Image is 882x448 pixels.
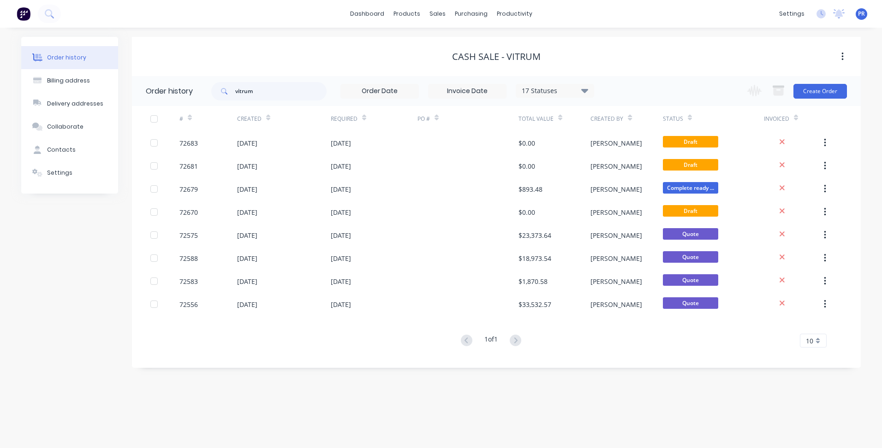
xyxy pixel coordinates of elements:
div: Order history [146,86,193,97]
div: [DATE] [331,184,351,194]
button: Billing address [21,69,118,92]
span: Quote [663,274,718,286]
div: [PERSON_NAME] [590,207,642,217]
div: $33,532.57 [518,300,551,309]
div: [PERSON_NAME] [590,277,642,286]
div: Created [237,106,331,131]
div: 72583 [179,277,198,286]
div: [PERSON_NAME] [590,230,642,240]
div: Cash Sale - VITRUM [452,51,541,62]
div: Total Value [518,115,554,123]
div: $23,373.64 [518,230,551,240]
div: Billing address [47,77,90,85]
div: $1,870.58 [518,277,548,286]
div: [DATE] [331,207,351,217]
div: [DATE] [331,138,351,148]
div: PO # [417,106,518,131]
div: Contacts [47,146,76,154]
div: [PERSON_NAME] [590,184,642,194]
div: 72683 [179,138,198,148]
div: Collaborate [47,123,83,131]
div: Created [237,115,262,123]
div: PO # [417,115,430,123]
div: [DATE] [237,161,257,171]
span: PR [858,10,865,18]
div: Required [331,106,417,131]
div: [PERSON_NAME] [590,300,642,309]
div: settings [775,7,809,21]
div: 72556 [179,300,198,309]
div: # [179,115,183,123]
div: sales [425,7,450,21]
button: Order history [21,46,118,69]
span: Draft [663,136,718,147]
input: Order Date [341,84,418,98]
div: Created By [590,106,662,131]
div: $0.00 [518,138,535,148]
div: 72681 [179,161,198,171]
div: purchasing [450,7,492,21]
div: Status [663,115,683,123]
input: Invoice Date [429,84,506,98]
div: [DATE] [237,230,257,240]
div: [DATE] [331,253,351,263]
div: Order history [47,53,86,62]
a: dashboard [346,7,389,21]
img: Factory [17,7,30,21]
div: Settings [47,169,72,177]
div: [PERSON_NAME] [590,253,642,263]
div: Created By [590,115,623,123]
span: 10 [806,336,813,346]
div: Status [663,106,764,131]
div: products [389,7,425,21]
div: [PERSON_NAME] [590,138,642,148]
div: 72670 [179,207,198,217]
div: $893.48 [518,184,542,194]
span: Draft [663,205,718,217]
div: productivity [492,7,537,21]
div: 72575 [179,230,198,240]
div: $18,973.54 [518,253,551,263]
div: [DATE] [331,300,351,309]
span: Complete ready ... [663,182,718,194]
div: $0.00 [518,161,535,171]
span: Quote [663,297,718,309]
div: $0.00 [518,207,535,217]
div: [PERSON_NAME] [590,161,642,171]
div: 72679 [179,184,198,194]
button: Contacts [21,138,118,161]
div: Total Value [518,106,590,131]
button: Collaborate [21,115,118,138]
button: Settings [21,161,118,184]
span: Draft [663,159,718,171]
div: [DATE] [331,230,351,240]
div: Invoiced [764,115,789,123]
span: Quote [663,251,718,263]
div: # [179,106,237,131]
div: Invoiced [764,106,822,131]
div: [DATE] [331,277,351,286]
button: Create Order [793,84,847,99]
span: Quote [663,228,718,240]
div: [DATE] [237,277,257,286]
div: Required [331,115,358,123]
input: Search... [235,82,327,100]
div: [DATE] [237,253,257,263]
div: [DATE] [237,138,257,148]
div: [DATE] [237,184,257,194]
div: [DATE] [237,300,257,309]
div: 72588 [179,253,198,263]
div: [DATE] [331,161,351,171]
div: 17 Statuses [516,86,594,96]
div: 1 of 1 [484,334,498,348]
button: Delivery addresses [21,92,118,115]
div: Delivery addresses [47,100,103,108]
div: [DATE] [237,207,257,217]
